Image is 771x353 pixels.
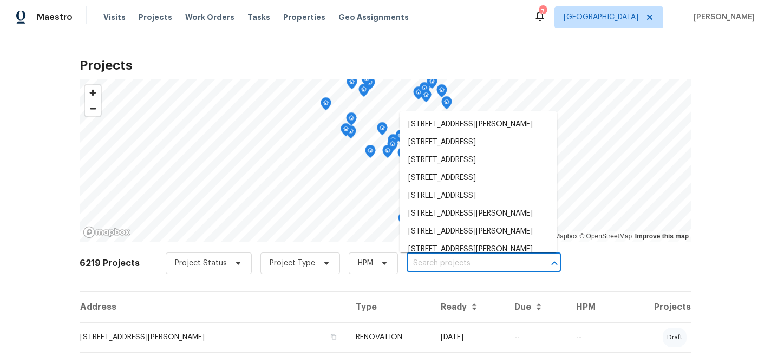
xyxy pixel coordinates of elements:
div: Map marker [377,122,388,139]
td: -- [567,322,617,352]
div: Map marker [436,84,447,101]
div: Map marker [346,112,357,129]
button: Copy Address [329,332,338,342]
span: Visits [103,12,126,23]
div: Map marker [427,76,437,92]
button: Zoom in [85,85,101,101]
h2: 6219 Projects [80,258,140,269]
li: [STREET_ADDRESS] [400,151,557,169]
div: Map marker [387,138,398,155]
div: Map marker [419,82,430,99]
span: Project Status [175,258,227,269]
td: RENOVATION [347,322,432,352]
span: HPM [358,258,373,269]
div: draft [663,328,687,347]
div: 7 [539,6,546,17]
td: -- [506,322,567,352]
div: Map marker [441,96,452,113]
span: Properties [283,12,325,23]
span: [GEOGRAPHIC_DATA] [564,12,638,23]
th: Type [347,292,432,322]
td: [DATE] [432,322,506,352]
li: [STREET_ADDRESS] [400,169,557,187]
canvas: Map [80,79,691,242]
span: Work Orders [185,12,234,23]
span: Maestro [37,12,73,23]
span: Geo Assignments [338,12,409,23]
div: Map marker [361,73,372,90]
li: [STREET_ADDRESS] [400,187,557,205]
span: [PERSON_NAME] [689,12,755,23]
input: Search projects [407,255,531,272]
div: Map marker [397,147,408,164]
button: Close [547,256,562,271]
h2: Projects [80,60,691,71]
span: Projects [139,12,172,23]
button: Zoom out [85,101,101,116]
div: Map marker [341,123,351,140]
a: Mapbox homepage [83,226,130,238]
div: Map marker [358,84,369,101]
th: Due [506,292,567,322]
td: [STREET_ADDRESS][PERSON_NAME] [80,322,347,352]
a: OpenStreetMap [579,232,632,240]
div: Map marker [347,76,357,93]
li: [STREET_ADDRESS][PERSON_NAME] [400,205,557,223]
span: Tasks [247,14,270,21]
a: Mapbox [548,232,578,240]
div: Map marker [388,134,398,151]
div: Map marker [382,145,393,162]
li: [STREET_ADDRESS][PERSON_NAME] [400,223,557,241]
div: Map marker [421,89,432,106]
li: [STREET_ADDRESS][PERSON_NAME] [400,116,557,134]
li: [STREET_ADDRESS] [400,134,557,151]
li: [STREET_ADDRESS][PERSON_NAME] [400,241,557,258]
div: Map marker [413,86,424,103]
th: HPM [567,292,617,322]
th: Ready [432,292,506,322]
div: Map marker [395,130,406,146]
div: Map marker [398,212,409,229]
a: Improve this map [635,232,689,240]
div: Map marker [321,97,331,114]
span: Project Type [270,258,315,269]
th: Projects [616,292,691,322]
div: Map marker [365,145,376,162]
th: Address [80,292,347,322]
